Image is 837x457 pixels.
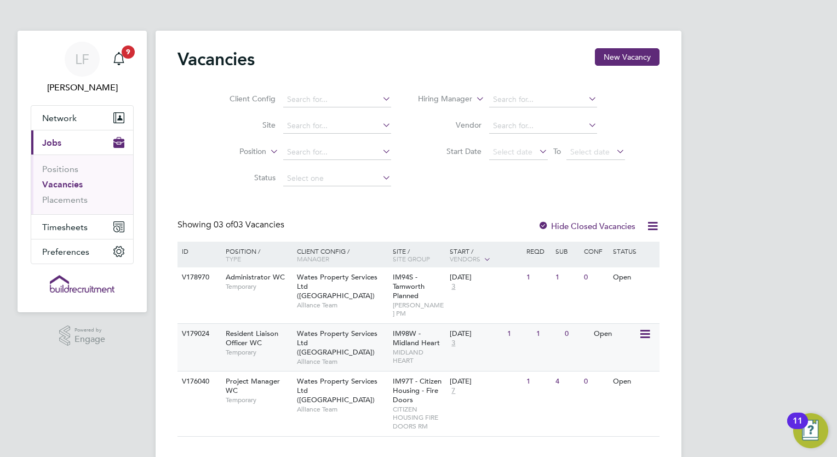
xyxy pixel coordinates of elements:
[31,130,133,155] button: Jobs
[31,275,134,293] a: Go to home page
[213,94,276,104] label: Client Config
[74,335,105,344] span: Engage
[393,348,445,365] span: MIDLAND HEART
[581,242,610,260] div: Conf
[393,405,445,431] span: CITIZEN HOUSING FIRE DOORS RM
[450,377,521,386] div: [DATE]
[31,106,133,130] button: Network
[450,339,457,348] span: 3
[42,179,83,190] a: Vacancies
[450,386,457,396] span: 7
[226,329,278,347] span: Resident Liaison Officer WC
[489,92,597,107] input: Search for...
[450,273,521,282] div: [DATE]
[297,272,377,300] span: Wates Property Services Ltd ([GEOGRAPHIC_DATA])
[294,242,390,268] div: Client Config /
[283,92,391,107] input: Search for...
[297,329,377,357] span: Wates Property Services Ltd ([GEOGRAPHIC_DATA])
[226,254,241,263] span: Type
[179,372,217,392] div: V176040
[177,219,286,231] div: Showing
[524,267,552,288] div: 1
[31,81,134,94] span: Loarda Fregjaj
[283,171,391,186] input: Select one
[553,242,581,260] div: Sub
[283,145,391,160] input: Search for...
[447,242,524,269] div: Start /
[581,372,610,392] div: 0
[489,118,597,134] input: Search for...
[217,242,294,268] div: Position /
[226,272,285,282] span: Administrator WC
[409,94,472,105] label: Hiring Manager
[450,329,502,339] div: [DATE]
[610,242,658,260] div: Status
[42,222,88,232] span: Timesheets
[42,195,88,205] a: Placements
[393,254,430,263] span: Site Group
[74,325,105,335] span: Powered by
[297,357,387,366] span: Alliance Team
[226,348,291,357] span: Temporary
[393,376,442,404] span: IM97T - Citizen Housing - Fire Doors
[75,52,89,66] span: LF
[553,267,581,288] div: 1
[42,164,78,174] a: Positions
[122,45,135,59] span: 9
[179,324,217,344] div: V179024
[214,219,233,230] span: 03 of
[177,48,255,70] h2: Vacancies
[591,324,639,344] div: Open
[793,413,828,448] button: Open Resource Center, 11 new notifications
[226,376,280,395] span: Project Manager WC
[50,275,114,293] img: buildrec-logo-retina.png
[297,254,329,263] span: Manager
[31,155,133,214] div: Jobs
[393,329,440,347] span: IM98W - Midland Heart
[505,324,533,344] div: 1
[42,247,89,257] span: Preferences
[213,120,276,130] label: Site
[524,372,552,392] div: 1
[493,147,532,157] span: Select date
[595,48,660,66] button: New Vacancy
[203,146,266,157] label: Position
[213,173,276,182] label: Status
[226,282,291,291] span: Temporary
[226,396,291,404] span: Temporary
[570,147,610,157] span: Select date
[42,113,77,123] span: Network
[553,372,581,392] div: 4
[450,254,480,263] span: Vendors
[534,324,562,344] div: 1
[393,301,445,318] span: [PERSON_NAME] PM
[581,267,610,288] div: 0
[450,282,457,292] span: 3
[179,267,217,288] div: V178970
[524,242,552,260] div: Reqd
[418,146,481,156] label: Start Date
[610,372,658,392] div: Open
[390,242,448,268] div: Site /
[793,421,802,435] div: 11
[31,42,134,94] a: LF[PERSON_NAME]
[108,42,130,77] a: 9
[297,301,387,310] span: Alliance Team
[31,215,133,239] button: Timesheets
[538,221,635,231] label: Hide Closed Vacancies
[179,242,217,260] div: ID
[562,324,591,344] div: 0
[393,272,425,300] span: IM94S - Tamworth Planned
[59,325,106,346] a: Powered byEngage
[42,138,61,148] span: Jobs
[297,376,377,404] span: Wates Property Services Ltd ([GEOGRAPHIC_DATA])
[214,219,284,230] span: 03 Vacancies
[18,31,147,312] nav: Main navigation
[31,239,133,264] button: Preferences
[610,267,658,288] div: Open
[283,118,391,134] input: Search for...
[418,120,481,130] label: Vendor
[297,405,387,414] span: Alliance Team
[550,144,564,158] span: To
